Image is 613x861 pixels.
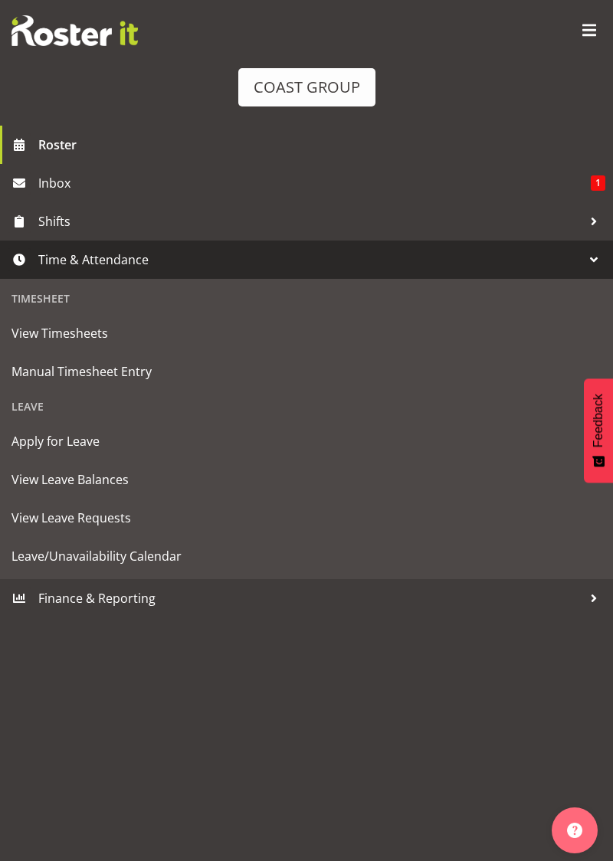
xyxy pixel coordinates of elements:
[11,15,138,46] img: Rosterit website logo
[38,172,591,195] span: Inbox
[591,175,605,191] span: 1
[254,76,360,99] div: COAST GROUP
[4,460,609,499] a: View Leave Balances
[4,537,609,575] a: Leave/Unavailability Calendar
[592,394,605,447] span: Feedback
[11,468,602,491] span: View Leave Balances
[4,391,609,422] div: Leave
[4,314,609,352] a: View Timesheets
[11,430,602,453] span: Apply for Leave
[38,133,605,156] span: Roster
[11,545,602,568] span: Leave/Unavailability Calendar
[4,352,609,391] a: Manual Timesheet Entry
[11,360,602,383] span: Manual Timesheet Entry
[4,283,609,314] div: Timesheet
[4,422,609,460] a: Apply for Leave
[38,210,582,233] span: Shifts
[567,823,582,838] img: help-xxl-2.png
[584,378,613,483] button: Feedback - Show survey
[11,506,602,529] span: View Leave Requests
[4,499,609,537] a: View Leave Requests
[11,322,602,345] span: View Timesheets
[38,248,582,271] span: Time & Attendance
[38,587,582,610] span: Finance & Reporting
